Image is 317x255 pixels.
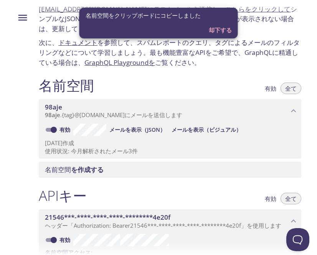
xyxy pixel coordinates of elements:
font: 全て [285,84,297,92]
a: GraphQL Playgroundを [84,58,155,67]
button: 却下する [206,23,235,37]
font: APIキー [39,186,87,205]
font: メールを表示（ビジュアル） [172,126,241,133]
font: メールを表示（JSON） [109,126,165,133]
font: 全て [285,195,297,202]
font: . [60,111,62,119]
div: 名前空間を作成する [39,162,301,178]
font: 次に、 [39,38,58,47]
iframe: ヘルプスカウトビーコン - オープン [286,228,309,251]
button: メールを表示（JSON） [106,124,168,136]
font: 有効 [59,236,70,243]
font: を参照して、スパムレポートのクエリ、タグによるメールのフィルタリングなどについて学習しましょう。最も機能豊富なAPIをご希望で、GraphQLに精通している場合は、 [39,38,300,66]
font: にメールを送信します [125,111,182,119]
font: ご覧ください。 [155,58,201,67]
button: 有効 [260,83,281,94]
font: ヘッダー「Authorization: Bearer [45,222,130,229]
button: 全て [281,83,301,94]
font: 有効 [265,84,276,92]
font: 作成 [63,139,74,147]
font: 有効 [265,195,276,202]
a: ドキュメント [58,38,97,47]
font: 98aje [45,103,62,111]
font: 使用状況: 今月解析されたメール3件 [45,147,138,155]
a: こちらをクリックして [225,5,291,13]
button: 有効 [260,193,281,204]
div: 98aje名前空間 [39,99,301,123]
font: 98aje [45,111,60,119]
font: 名前空間をクリップボードにコピーしました [86,12,201,19]
font: シンプルなJSON API経由でメールを取得してください。すぐにメールが表示されない場合は、更新してください。 [39,5,297,33]
font: {tag} [62,111,74,119]
button: メールを表示（ビジュアル） [168,124,244,136]
font: を作成する [71,165,104,174]
font: 却下する [209,26,232,34]
font: 名前空間 [45,165,71,174]
font: 名前空間 [39,76,94,95]
font: @[DOMAIN_NAME] [74,111,125,119]
a: [EMAIL_ADDRESS][DOMAIN_NAME] [39,5,147,13]
button: メニュー [13,8,33,28]
font: [DATE] [45,139,63,147]
button: 全て [281,193,301,204]
font: 」を使用します [241,222,281,229]
font: 有効 [59,126,70,133]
